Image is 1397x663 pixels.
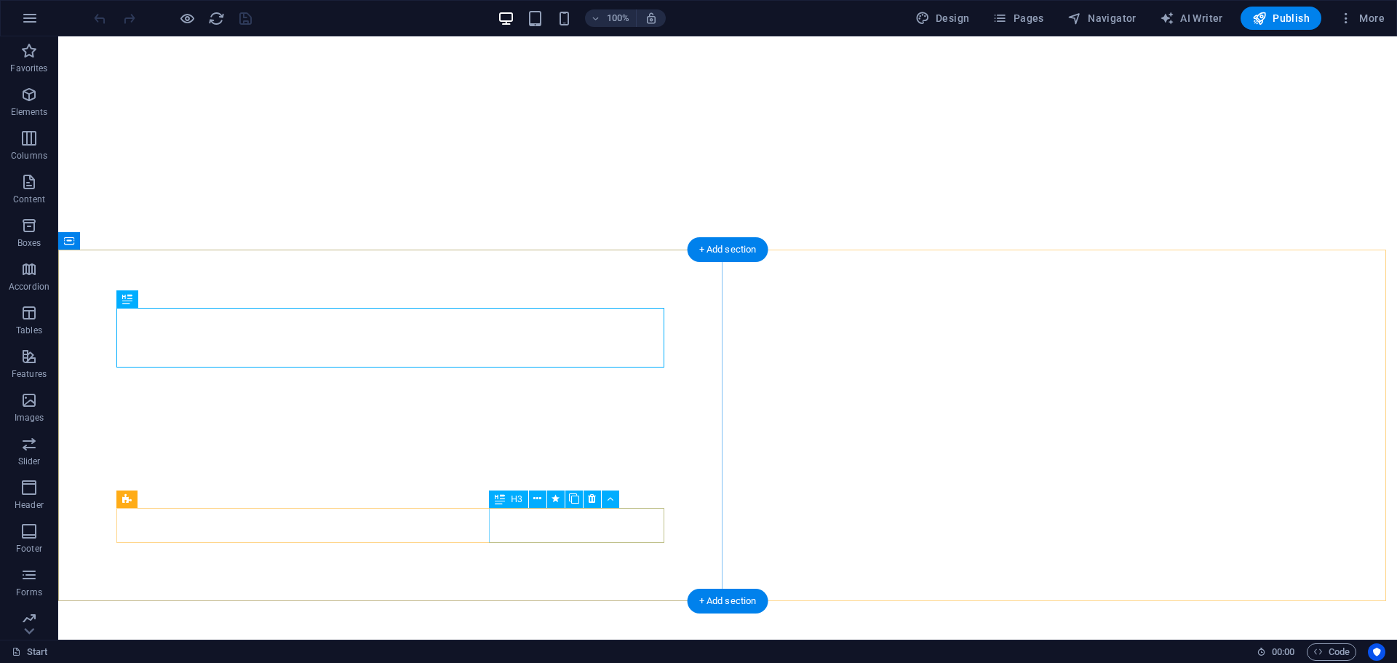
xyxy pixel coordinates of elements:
[15,499,44,511] p: Header
[511,495,522,504] span: H3
[18,456,41,467] p: Slider
[607,9,630,27] h6: 100%
[688,237,768,262] div: + Add section
[12,368,47,380] p: Features
[1339,11,1385,25] span: More
[11,106,48,118] p: Elements
[178,9,196,27] button: Click here to leave preview mode and continue editing
[1241,7,1321,30] button: Publish
[1272,643,1294,661] span: 00 00
[1282,646,1284,657] span: :
[13,194,45,205] p: Content
[12,643,48,661] a: Click to cancel selection. Double-click to open Pages
[15,412,44,424] p: Images
[207,9,225,27] button: reload
[208,10,225,27] i: Reload page
[9,281,49,293] p: Accordion
[16,587,42,598] p: Forms
[1307,643,1356,661] button: Code
[910,7,976,30] button: Design
[987,7,1049,30] button: Pages
[1257,643,1295,661] h6: Session time
[1154,7,1229,30] button: AI Writer
[645,12,658,25] i: On resize automatically adjust zoom level to fit chosen device.
[992,11,1043,25] span: Pages
[688,589,768,614] div: + Add section
[16,543,42,555] p: Footer
[16,325,42,336] p: Tables
[1067,11,1137,25] span: Navigator
[1333,7,1390,30] button: More
[1062,7,1142,30] button: Navigator
[1252,11,1310,25] span: Publish
[1313,643,1350,661] span: Code
[910,7,976,30] div: Design (Ctrl+Alt+Y)
[1160,11,1223,25] span: AI Writer
[17,237,41,249] p: Boxes
[1368,643,1385,661] button: Usercentrics
[915,11,970,25] span: Design
[10,63,47,74] p: Favorites
[585,9,637,27] button: 100%
[11,150,47,162] p: Columns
